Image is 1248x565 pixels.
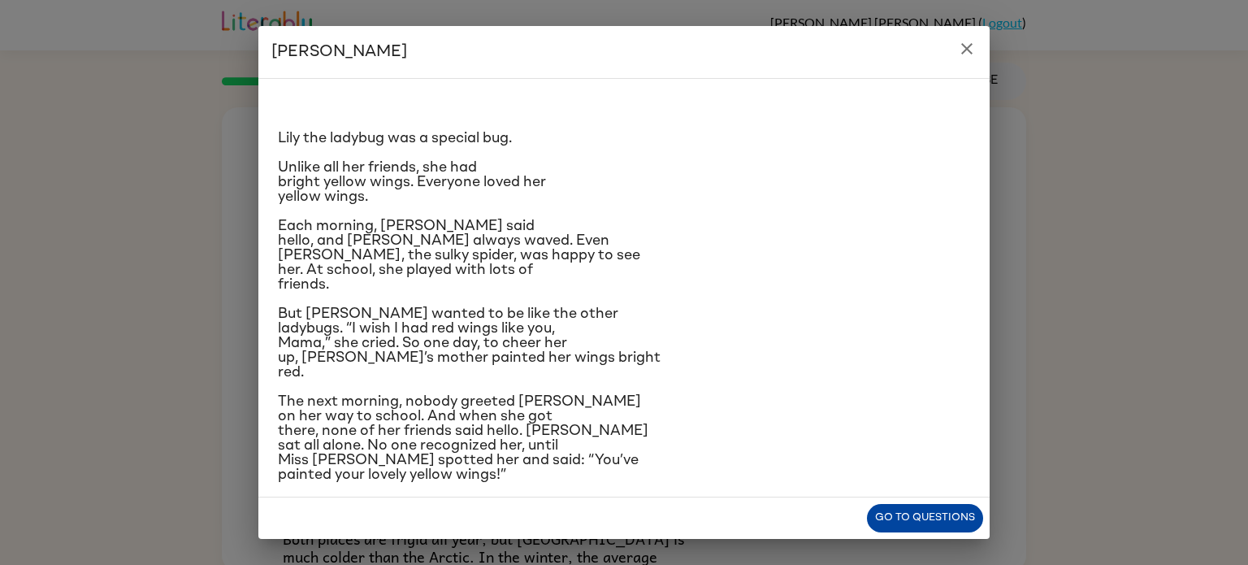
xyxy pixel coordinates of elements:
button: Go to questions [867,504,983,532]
span: The next morning, nobody greeted [PERSON_NAME] on her way to school. And when she got there, none... [278,394,648,482]
span: Lily the ladybug was a special bug. [278,131,512,146]
span: Each morning, [PERSON_NAME] said hello, and [PERSON_NAME] always waved. Even [PERSON_NAME], the s... [278,219,640,292]
span: But [PERSON_NAME] wanted to be like the other ladybugs. “I wish I had red wings like you, Mama,” ... [278,306,661,380]
h2: [PERSON_NAME] [258,26,990,78]
span: [PERSON_NAME]'s classmates were shocked. “Your wings are so special! So unique! So rare!” [278,497,636,526]
button: close [951,33,983,65]
span: Unlike all her friends, she had bright yellow wings. Everyone loved her yellow wings. [278,160,546,204]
